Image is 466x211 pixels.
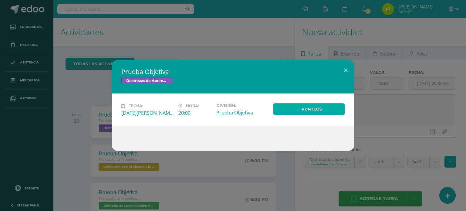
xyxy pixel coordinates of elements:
[128,104,143,108] span: Fecha:
[178,110,211,116] div: 20:00
[121,77,173,84] a: Destrezas de Aprendizaje Matemático
[337,60,354,81] button: Close (Esc)
[186,104,199,108] span: Hora:
[273,103,345,115] a: Punteos
[121,110,174,116] div: [DATE][PERSON_NAME]
[121,67,345,76] h2: Prueba Objetiva
[216,109,268,116] div: Prueba Objetiva
[216,103,268,108] label: División:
